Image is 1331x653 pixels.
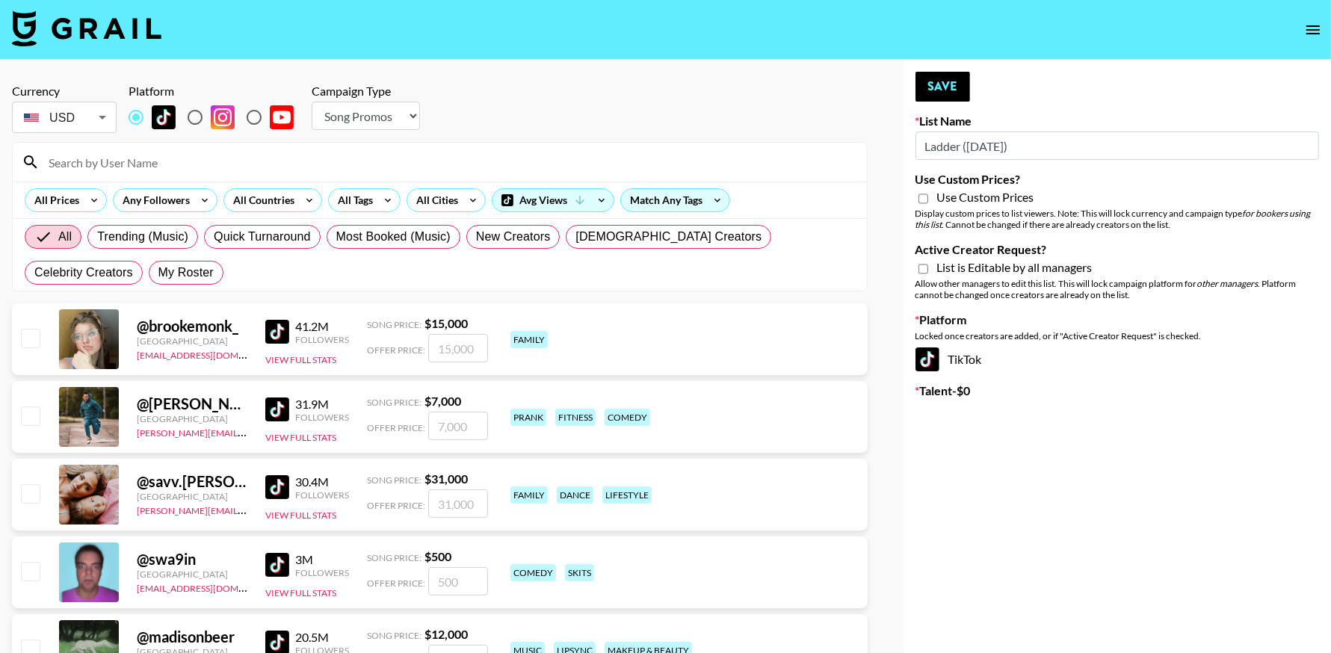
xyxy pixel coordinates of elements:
[329,189,376,211] div: All Tags
[40,150,858,174] input: Search by User Name
[424,316,468,330] strong: $ 15,000
[114,189,193,211] div: Any Followers
[265,510,336,521] button: View Full Stats
[137,628,247,646] div: @ madisonbeer
[367,422,425,433] span: Offer Price:
[137,347,287,361] a: [EMAIL_ADDRESS][DOMAIN_NAME]
[557,486,593,504] div: dance
[295,334,349,345] div: Followers
[915,347,1319,371] div: TikTok
[152,105,176,129] img: TikTok
[424,471,468,486] strong: $ 31,000
[510,331,548,348] div: family
[12,10,161,46] img: Grail Talent
[137,550,247,569] div: @ swa9in
[25,189,82,211] div: All Prices
[137,335,247,347] div: [GEOGRAPHIC_DATA]
[265,553,289,577] img: TikTok
[295,489,349,501] div: Followers
[915,242,1319,257] label: Active Creator Request?
[58,228,72,246] span: All
[312,84,420,99] div: Campaign Type
[605,409,650,426] div: comedy
[367,397,421,408] span: Song Price:
[336,228,451,246] span: Most Booked (Music)
[915,312,1319,327] label: Platform
[915,114,1319,129] label: List Name
[915,383,1319,398] label: Talent - $ 0
[158,264,214,282] span: My Roster
[510,486,548,504] div: family
[510,409,546,426] div: prank
[424,394,461,408] strong: $ 7,000
[295,319,349,334] div: 41.2M
[137,472,247,491] div: @ savv.[PERSON_NAME]
[915,347,939,371] img: TikTok
[137,502,358,516] a: [PERSON_NAME][EMAIL_ADDRESS][DOMAIN_NAME]
[129,84,306,99] div: Platform
[211,105,235,129] img: Instagram
[137,491,247,502] div: [GEOGRAPHIC_DATA]
[367,319,421,330] span: Song Price:
[937,260,1093,275] span: List is Editable by all managers
[295,474,349,489] div: 30.4M
[137,317,247,335] div: @ brookemonk_
[555,409,596,426] div: fitness
[295,412,349,423] div: Followers
[428,489,488,518] input: 31,000
[265,354,336,365] button: View Full Stats
[295,567,349,578] div: Followers
[476,228,551,246] span: New Creators
[621,189,729,211] div: Match Any Tags
[915,172,1319,187] label: Use Custom Prices?
[367,500,425,511] span: Offer Price:
[1197,278,1259,289] em: other managers
[915,330,1319,341] div: Locked once creators are added, or if "Active Creator Request" is checked.
[367,344,425,356] span: Offer Price:
[424,627,468,641] strong: $ 12,000
[270,105,294,129] img: YouTube
[937,190,1034,205] span: Use Custom Prices
[97,228,188,246] span: Trending (Music)
[367,474,421,486] span: Song Price:
[367,578,425,589] span: Offer Price:
[428,334,488,362] input: 15,000
[137,394,247,413] div: @ [PERSON_NAME].[PERSON_NAME]
[137,413,247,424] div: [GEOGRAPHIC_DATA]
[428,567,488,595] input: 500
[510,564,556,581] div: comedy
[15,105,114,131] div: USD
[492,189,614,211] div: Avg Views
[428,412,488,440] input: 7,000
[295,552,349,567] div: 3M
[1298,15,1328,45] button: open drawer
[137,424,358,439] a: [PERSON_NAME][EMAIL_ADDRESS][DOMAIN_NAME]
[565,564,594,581] div: skits
[424,549,451,563] strong: $ 500
[295,397,349,412] div: 31.9M
[915,208,1311,230] em: for bookers using this list
[265,432,336,443] button: View Full Stats
[12,84,117,99] div: Currency
[915,208,1319,230] div: Display custom prices to list viewers. Note: This will lock currency and campaign type . Cannot b...
[265,475,289,499] img: TikTok
[915,72,970,102] button: Save
[915,278,1319,300] div: Allow other managers to edit this list. This will lock campaign platform for . Platform cannot be...
[295,630,349,645] div: 20.5M
[224,189,297,211] div: All Countries
[265,587,336,598] button: View Full Stats
[602,486,652,504] div: lifestyle
[214,228,311,246] span: Quick Turnaround
[367,630,421,641] span: Song Price:
[137,569,247,580] div: [GEOGRAPHIC_DATA]
[407,189,461,211] div: All Cities
[575,228,762,246] span: [DEMOGRAPHIC_DATA] Creators
[367,552,421,563] span: Song Price:
[137,580,287,594] a: [EMAIL_ADDRESS][DOMAIN_NAME]
[265,320,289,344] img: TikTok
[265,397,289,421] img: TikTok
[34,264,133,282] span: Celebrity Creators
